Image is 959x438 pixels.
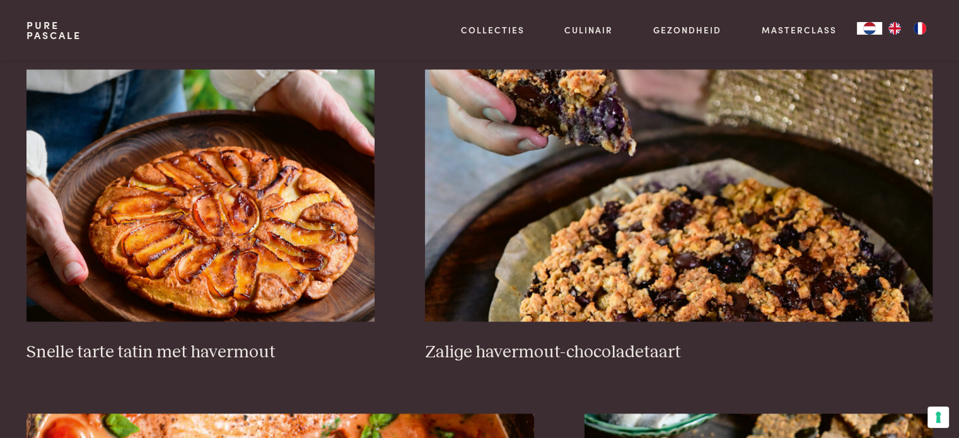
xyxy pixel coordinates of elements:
[564,23,613,37] a: Culinair
[762,23,837,37] a: Masterclass
[857,22,882,35] div: Language
[26,69,375,321] img: Snelle tarte tatin met havermout
[857,22,882,35] a: NL
[857,22,933,35] aside: Language selected: Nederlands
[26,342,375,364] h3: Snelle tarte tatin met havermout
[882,22,933,35] ul: Language list
[927,406,949,428] button: Uw voorkeuren voor toestemming voor trackingtechnologieën
[653,23,721,37] a: Gezondheid
[425,69,933,363] a: Zalige havermout-chocoladetaart Zalige havermout-chocoladetaart
[882,22,907,35] a: EN
[26,20,81,40] a: PurePascale
[461,23,525,37] a: Collecties
[26,69,375,363] a: Snelle tarte tatin met havermout Snelle tarte tatin met havermout
[907,22,933,35] a: FR
[425,69,933,321] img: Zalige havermout-chocoladetaart
[425,342,933,364] h3: Zalige havermout-chocoladetaart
